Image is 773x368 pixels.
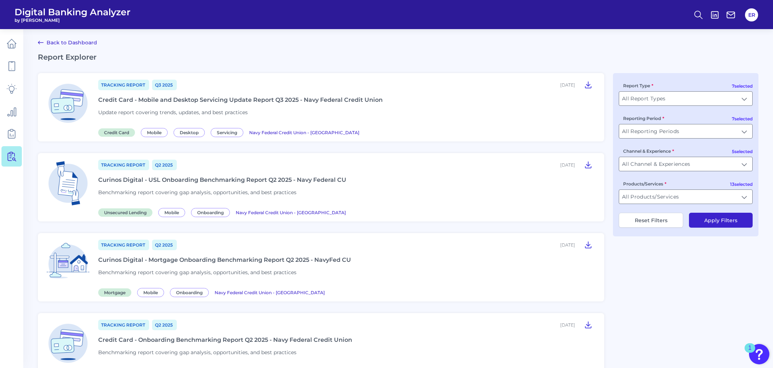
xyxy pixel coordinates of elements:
[98,189,296,196] span: Benchmarking report covering gap analysis, opportunities, and best practices
[748,348,752,357] div: 1
[98,129,138,136] a: Credit Card
[98,288,131,297] span: Mortgage
[623,83,653,88] label: Report Type
[98,109,248,116] span: Update report covering trends, updates, and best practices
[152,160,177,170] a: Q2 2025
[236,210,346,215] span: Navy Federal Credit Union - [GEOGRAPHIC_DATA]
[174,129,208,136] a: Desktop
[174,128,205,137] span: Desktop
[141,128,168,137] span: Mobile
[170,288,209,297] span: Onboarding
[98,289,134,296] a: Mortgage
[98,269,296,276] span: Benchmarking report covering gap analysis, opportunities, and best practices
[44,159,92,208] img: Unsecured Lending
[158,209,188,216] a: Mobile
[191,208,230,217] span: Onboarding
[581,159,595,171] button: Curinos Digital - USL Onboarding Benchmarking Report Q2 2025 - Navy Federal CU
[249,130,359,135] span: Navy Federal Credit Union - [GEOGRAPHIC_DATA]
[215,290,325,295] span: Navy Federal Credit Union - [GEOGRAPHIC_DATA]
[15,7,131,17] span: Digital Banking Analyzer
[98,336,352,343] div: Credit Card - Onboarding Benchmarking Report Q2 2025 - Navy Federal Credit Union
[98,80,149,90] a: Tracking Report
[560,322,575,328] div: [DATE]
[137,289,167,296] a: Mobile
[98,320,149,330] a: Tracking Report
[98,349,296,356] span: Benchmarking report covering gap analysis, opportunities, and best practices
[44,319,92,368] img: Credit Card
[38,53,758,61] h2: Report Explorer
[98,96,383,103] div: Credit Card - Mobile and Desktop Servicing Update Report Q3 2025 - Navy Federal Credit Union
[137,288,164,297] span: Mobile
[152,320,177,330] a: Q2 2025
[581,79,595,91] button: Credit Card - Mobile and Desktop Servicing Update Report Q3 2025 - Navy Federal Credit Union
[623,116,664,121] label: Reporting Period
[98,209,155,216] a: Unsecured Lending
[158,208,185,217] span: Mobile
[560,242,575,248] div: [DATE]
[98,128,135,137] span: Credit Card
[44,239,92,288] img: Mortgage
[581,319,595,331] button: Credit Card - Onboarding Benchmarking Report Q2 2025 - Navy Federal Credit Union
[623,181,666,187] label: Products/Services
[98,256,351,263] div: Curinos Digital - Mortgage Onboarding Benchmarking Report Q2 2025 - NavyFed CU
[211,129,246,136] a: Servicing
[581,239,595,251] button: Curinos Digital - Mortgage Onboarding Benchmarking Report Q2 2025 - NavyFed CU
[191,209,233,216] a: Onboarding
[15,17,131,23] span: by [PERSON_NAME]
[44,79,92,128] img: Credit Card
[170,289,212,296] a: Onboarding
[98,160,149,170] a: Tracking Report
[141,129,171,136] a: Mobile
[749,344,769,364] button: Open Resource Center, 1 new notification
[236,209,346,216] a: Navy Federal Credit Union - [GEOGRAPHIC_DATA]
[211,128,243,137] span: Servicing
[152,80,177,90] a: Q3 2025
[98,176,346,183] div: Curinos Digital - USL Onboarding Benchmarking Report Q2 2025 - Navy Federal CU
[98,240,149,250] a: Tracking Report
[560,82,575,88] div: [DATE]
[689,213,753,228] button: Apply Filters
[249,129,359,136] a: Navy Federal Credit Union - [GEOGRAPHIC_DATA]
[745,8,758,21] button: ER
[623,148,674,154] label: Channel & Experience
[215,289,325,296] a: Navy Federal Credit Union - [GEOGRAPHIC_DATA]
[152,240,177,250] a: Q2 2025
[560,162,575,168] div: [DATE]
[619,213,683,228] button: Reset Filters
[98,208,152,217] span: Unsecured Lending
[38,38,97,47] a: Back to Dashboard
